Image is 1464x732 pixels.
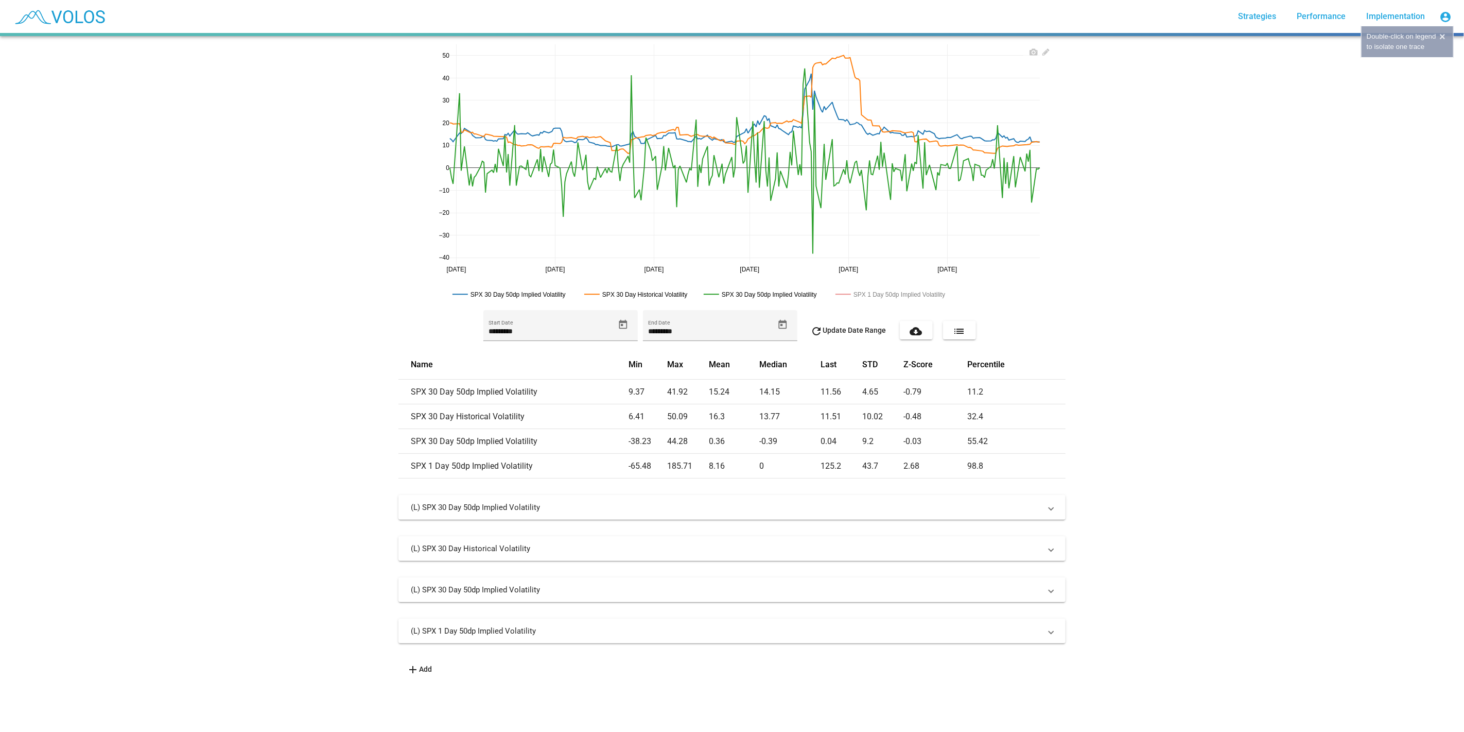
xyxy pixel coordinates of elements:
[411,585,1041,595] mat-panel-title: (L) SPX 30 Day 50dp Implied Volatility
[629,429,667,454] td: -38.23
[759,380,821,404] td: 14.15
[411,502,1041,513] mat-panel-title: (L) SPX 30 Day 50dp Implied Volatility
[667,454,709,479] td: 185.71
[398,660,440,678] button: Add
[411,360,433,370] button: Change sorting for name
[953,325,966,337] mat-icon: list
[821,454,862,479] td: 125.2
[667,429,709,454] td: 44.28
[759,360,787,370] button: Change sorting for median
[1288,7,1354,26] a: Performance
[863,404,904,429] td: 10.02
[709,404,759,429] td: 16.3
[709,380,759,404] td: 15.24
[759,404,821,429] td: 13.77
[629,380,667,404] td: 9.37
[1366,11,1425,21] span: Implementation
[821,380,862,404] td: 11.56
[863,454,904,479] td: 43.7
[967,404,1066,429] td: 32.4
[903,404,967,429] td: -0.48
[667,360,683,370] button: Change sorting for max
[398,380,629,404] td: SPX 30 Day 50dp Implied Volatility
[398,619,1066,643] mat-expansion-panel-header: (L) SPX 1 Day 50dp Implied Volatility
[903,429,967,454] td: -0.03
[811,325,823,337] mat-icon: refresh
[967,360,1005,370] button: Change sorting for percentile
[903,454,967,479] td: 2.68
[411,626,1041,636] mat-panel-title: (L) SPX 1 Day 50dp Implied Volatility
[667,380,709,404] td: 41.92
[398,404,629,429] td: SPX 30 Day Historical Volatility
[967,429,1066,454] td: 55.42
[821,360,836,370] button: Change sorting for last
[821,429,862,454] td: 0.04
[629,404,667,429] td: 6.41
[910,325,922,337] mat-icon: cloud_download
[967,380,1066,404] td: 11.2
[629,454,667,479] td: -65.48
[398,454,629,479] td: SPX 1 Day 50dp Implied Volatility
[1238,11,1276,21] span: Strategies
[709,454,759,479] td: 8.16
[774,316,792,334] button: Open calendar
[411,543,1041,554] mat-panel-title: (L) SPX 30 Day Historical Volatility
[903,360,933,370] button: Change sorting for z_score
[803,321,895,339] button: Update Date Range
[1437,31,1448,42] button: ×
[1358,7,1433,26] a: Implementation
[759,429,821,454] td: -0.39
[821,404,862,429] td: 11.51
[8,4,110,29] img: blue_transparent.png
[759,454,821,479] td: 0
[614,316,632,334] button: Open calendar
[407,663,419,676] mat-icon: add
[709,429,759,454] td: 0.36
[863,360,878,370] button: Change sorting for std
[863,429,904,454] td: 9.2
[1230,7,1284,26] a: Strategies
[667,404,709,429] td: 50.09
[398,577,1066,602] mat-expansion-panel-header: (L) SPX 30 Day 50dp Implied Volatility
[709,360,730,370] button: Change sorting for mean
[863,380,904,404] td: 4.65
[398,429,629,454] td: SPX 30 Day 50dp Implied Volatility
[967,454,1066,479] td: 98.8
[811,326,886,334] span: Update Date Range
[398,495,1066,520] mat-expansion-panel-header: (L) SPX 30 Day 50dp Implied Volatility
[903,380,967,404] td: -0.79
[407,665,432,673] span: Add
[1367,32,1436,50] span: Double-click on legend to isolate one trace
[1297,11,1346,21] span: Performance
[1439,11,1452,23] mat-icon: account_circle
[629,360,642,370] button: Change sorting for min
[398,536,1066,561] mat-expansion-panel-header: (L) SPX 30 Day Historical Volatility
